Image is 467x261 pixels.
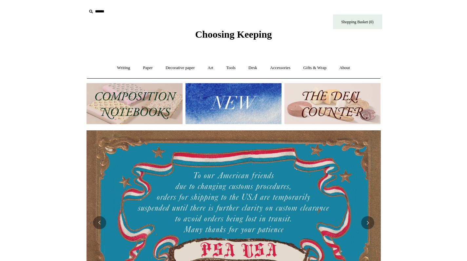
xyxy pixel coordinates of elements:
[93,216,106,229] button: Previous
[284,83,380,124] img: The Deli Counter
[243,59,263,77] a: Desk
[195,29,272,40] span: Choosing Keeping
[220,59,242,77] a: Tools
[195,34,272,39] a: Choosing Keeping
[160,59,201,77] a: Decorative paper
[111,59,136,77] a: Writing
[185,83,282,124] img: New.jpg__PID:f73bdf93-380a-4a35-bcfe-7823039498e1
[297,59,332,77] a: Gifts & Wrap
[264,59,296,77] a: Accessories
[87,83,183,124] img: 202302 Composition ledgers.jpg__PID:69722ee6-fa44-49dd-a067-31375e5d54ec
[137,59,159,77] a: Paper
[202,59,219,77] a: Art
[333,14,382,29] a: Shopping Basket (0)
[333,59,356,77] a: About
[361,216,374,229] button: Next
